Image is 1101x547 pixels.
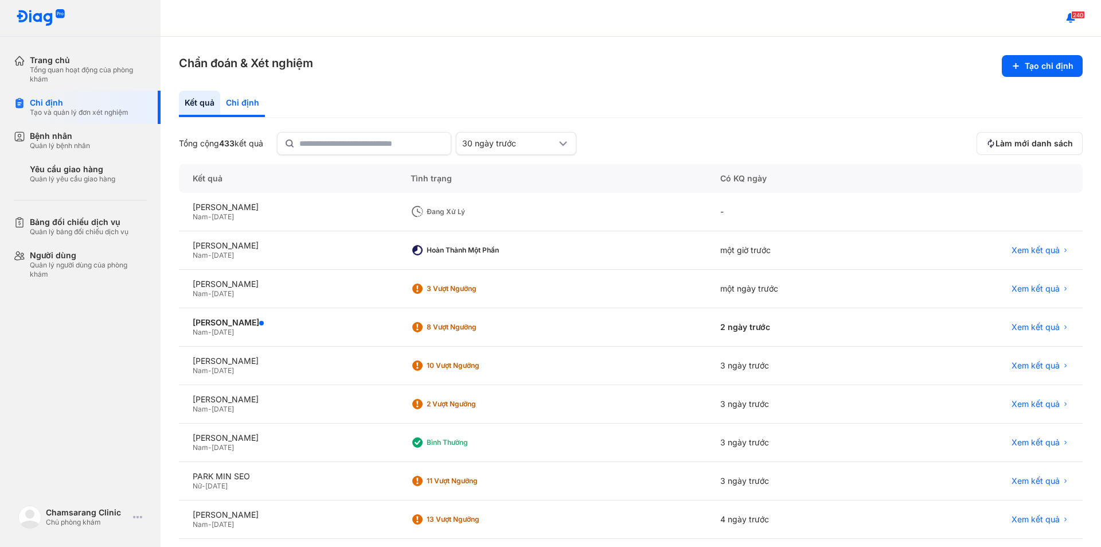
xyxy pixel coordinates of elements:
[706,385,895,424] div: 3 ngày trước
[193,328,208,336] span: Nam
[212,520,234,529] span: [DATE]
[212,405,234,413] span: [DATE]
[193,471,383,482] div: PARK MIN SEO
[30,261,147,279] div: Quản lý người dùng của phòng khám
[18,506,41,529] img: logo
[1002,55,1083,77] button: Tạo chỉ định
[193,202,383,212] div: [PERSON_NAME]
[427,323,518,332] div: 8 Vượt ngưỡng
[193,289,208,298] span: Nam
[212,251,234,259] span: [DATE]
[30,250,147,261] div: Người dùng
[30,227,128,236] div: Quản lý bảng đối chiếu dịch vụ
[30,131,90,141] div: Bệnh nhân
[208,289,212,298] span: -
[30,108,128,117] div: Tạo và quản lý đơn xét nghiệm
[193,356,383,366] div: [PERSON_NAME]
[30,65,147,84] div: Tổng quan hoạt động của phòng khám
[208,328,212,336] span: -
[212,212,234,221] span: [DATE]
[212,328,234,336] span: [DATE]
[208,443,212,452] span: -
[46,507,128,518] div: Chamsarang Clinic
[193,251,208,259] span: Nam
[193,279,383,289] div: [PERSON_NAME]
[427,476,518,486] div: 11 Vượt ngưỡng
[179,55,313,71] h3: Chẩn đoán & Xét nghiệm
[219,138,235,148] span: 433
[462,138,556,149] div: 30 ngày trước
[1012,322,1060,332] span: Xem kết quả
[1071,11,1085,19] span: 240
[995,138,1073,149] span: Làm mới danh sách
[193,366,208,375] span: Nam
[193,510,383,520] div: [PERSON_NAME]
[427,438,518,447] div: Bình thường
[46,518,128,527] div: Chủ phòng khám
[1012,360,1060,371] span: Xem kết quả
[30,98,128,108] div: Chỉ định
[30,141,90,150] div: Quản lý bệnh nhân
[427,284,518,293] div: 3 Vượt ngưỡng
[706,347,895,385] div: 3 ngày trước
[427,207,518,216] div: Đang xử lý
[427,399,518,409] div: 2 Vượt ngưỡng
[16,9,65,27] img: logo
[977,132,1083,155] button: Làm mới danh sách
[30,164,115,174] div: Yêu cầu giao hàng
[220,91,265,117] div: Chỉ định
[397,164,706,193] div: Tình trạng
[179,91,220,117] div: Kết quả
[179,138,263,149] div: Tổng cộng kết quả
[706,231,895,270] div: một giờ trước
[208,251,212,259] span: -
[1012,399,1060,409] span: Xem kết quả
[202,482,205,490] span: -
[193,482,202,490] span: Nữ
[30,174,115,184] div: Quản lý yêu cầu giao hàng
[427,246,518,255] div: Hoàn thành một phần
[706,424,895,462] div: 3 ngày trước
[706,308,895,347] div: 2 ngày trước
[427,515,518,524] div: 13 Vượt ngưỡng
[1012,437,1060,448] span: Xem kết quả
[193,212,208,221] span: Nam
[30,55,147,65] div: Trang chủ
[706,193,895,231] div: -
[706,164,895,193] div: Có KQ ngày
[208,405,212,413] span: -
[30,217,128,227] div: Bảng đối chiếu dịch vụ
[208,366,212,375] span: -
[193,394,383,405] div: [PERSON_NAME]
[1012,514,1060,525] span: Xem kết quả
[193,520,208,529] span: Nam
[1012,245,1060,255] span: Xem kết quả
[208,212,212,221] span: -
[193,433,383,443] div: [PERSON_NAME]
[1012,284,1060,294] span: Xem kết quả
[205,482,228,490] span: [DATE]
[706,462,895,501] div: 3 ngày trước
[706,270,895,308] div: một ngày trước
[427,361,518,370] div: 10 Vượt ngưỡng
[212,366,234,375] span: [DATE]
[193,317,383,328] div: [PERSON_NAME]
[193,443,208,452] span: Nam
[706,501,895,539] div: 4 ngày trước
[212,289,234,298] span: [DATE]
[1012,476,1060,486] span: Xem kết quả
[193,240,383,251] div: [PERSON_NAME]
[212,443,234,452] span: [DATE]
[208,520,212,529] span: -
[179,164,397,193] div: Kết quả
[193,405,208,413] span: Nam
